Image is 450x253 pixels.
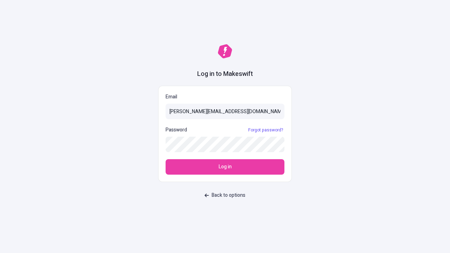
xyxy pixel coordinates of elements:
[200,189,250,202] button: Back to options
[247,127,284,133] a: Forgot password?
[166,104,284,119] input: Email
[197,70,253,79] h1: Log in to Makeswift
[166,126,187,134] p: Password
[212,192,245,199] span: Back to options
[219,163,232,171] span: Log in
[166,159,284,175] button: Log in
[166,93,284,101] p: Email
